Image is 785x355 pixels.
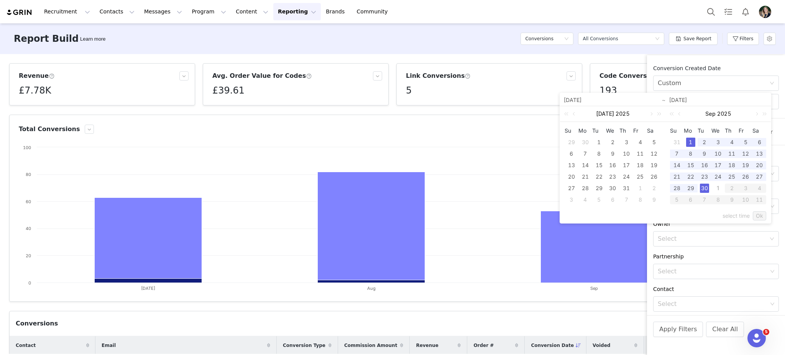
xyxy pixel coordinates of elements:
td: August 9, 2025 [647,194,661,205]
div: 7 [672,149,682,158]
th: Sat [647,125,661,136]
div: Select [658,268,767,275]
td: September 12, 2025 [739,148,752,159]
div: 13 [567,161,576,170]
td: July 27, 2025 [565,182,578,194]
i: icon: down [770,237,774,242]
span: Tu [698,127,711,134]
td: September 3, 2025 [711,136,725,148]
div: 3 [713,138,723,147]
div: 4 [727,138,736,147]
div: 29 [686,184,695,193]
div: 8 [594,149,604,158]
div: 5 [741,138,750,147]
td: July 25, 2025 [633,171,647,182]
div: 15 [686,161,695,170]
div: 29 [567,138,576,147]
td: October 6, 2025 [684,194,698,205]
div: 11 [752,195,766,204]
span: Fr [633,127,647,134]
div: Select [658,235,766,243]
div: 9 [700,149,709,158]
td: August 1, 2025 [633,182,647,194]
div: 6 [608,195,617,204]
td: August 6, 2025 [606,194,620,205]
a: Last year (Control + left) [668,106,678,122]
div: 3 [739,184,752,193]
div: 5 [670,195,684,204]
div: 25 [636,172,645,181]
span: Sa [752,127,766,134]
div: 3 [622,138,631,147]
div: 10 [739,195,752,204]
span: Email [102,342,116,349]
div: Select [658,300,767,308]
div: 29 [594,184,604,193]
i: icon: down [770,204,775,209]
td: September 15, 2025 [684,159,698,171]
td: August 8, 2025 [633,194,647,205]
td: September 1, 2025 [684,136,698,148]
div: 24 [622,172,631,181]
td: July 9, 2025 [606,148,620,159]
div: Tooltip anchor [79,35,107,43]
td: September 28, 2025 [670,182,684,194]
td: September 2, 2025 [698,136,711,148]
span: 5 [763,329,769,335]
th: Wed [606,125,620,136]
td: July 15, 2025 [592,159,606,171]
text: 80 [26,172,31,177]
div: 10 [713,149,723,158]
button: Apply Filters [653,322,703,337]
text: 20 [26,253,31,258]
td: September 20, 2025 [752,159,766,171]
div: 27 [567,184,576,193]
span: Sa [647,127,661,134]
input: Start date [564,95,662,105]
div: 8 [636,195,645,204]
text: [DATE] [141,286,155,291]
button: Clear All [706,322,744,337]
div: 17 [713,161,723,170]
td: July 17, 2025 [619,159,633,171]
div: 17 [622,161,631,170]
div: 1 [636,184,645,193]
text: 100 [23,145,31,150]
td: September 19, 2025 [739,159,752,171]
text: 60 [26,199,31,204]
td: September 13, 2025 [752,148,766,159]
div: 2 [725,184,739,193]
span: Conversion Date [531,342,574,349]
div: 13 [755,149,764,158]
td: September 11, 2025 [725,148,739,159]
td: October 3, 2025 [739,182,752,194]
h5: 5 [406,84,412,97]
td: September 26, 2025 [739,171,752,182]
div: 6 [684,195,698,204]
td: September 30, 2025 [698,182,711,194]
div: 14 [581,161,590,170]
td: July 4, 2025 [633,136,647,148]
button: Search [703,3,719,20]
div: Conversions [16,319,58,328]
span: Contact [16,342,36,349]
a: Next year (Control + right) [758,106,768,122]
td: July 19, 2025 [647,159,661,171]
span: Conversion Type [283,342,325,349]
th: Mon [684,125,698,136]
span: Revenue [416,342,438,349]
td: August 2, 2025 [647,182,661,194]
td: August 7, 2025 [619,194,633,205]
td: September 4, 2025 [725,136,739,148]
div: 2 [608,138,617,147]
td: July 21, 2025 [578,171,592,182]
div: 12 [741,149,750,158]
div: 9 [725,195,739,204]
td: August 5, 2025 [592,194,606,205]
span: Fr [739,127,752,134]
td: September 23, 2025 [698,171,711,182]
a: 2025 [716,106,732,122]
input: End date [669,95,767,105]
td: October 8, 2025 [711,194,725,205]
td: July 10, 2025 [619,148,633,159]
